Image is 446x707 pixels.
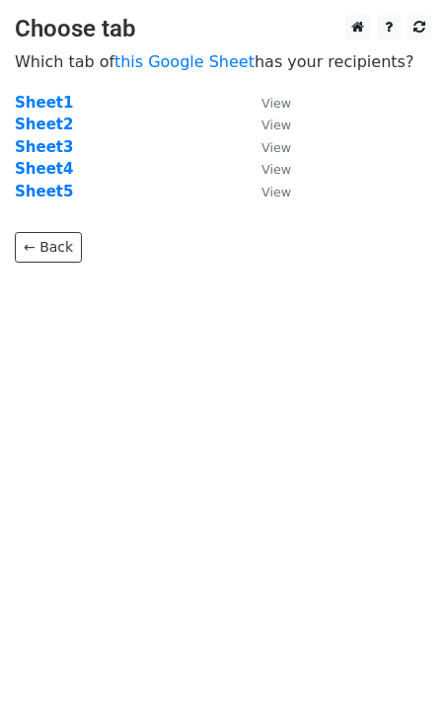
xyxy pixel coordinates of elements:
[261,162,291,177] small: View
[261,185,291,199] small: View
[114,52,255,71] a: this Google Sheet
[242,138,291,156] a: View
[242,116,291,133] a: View
[15,138,73,156] a: Sheet3
[15,160,73,178] a: Sheet4
[15,51,431,72] p: Which tab of has your recipients?
[15,94,73,112] a: Sheet1
[15,116,73,133] a: Sheet2
[242,160,291,178] a: View
[261,118,291,132] small: View
[261,140,291,155] small: View
[15,15,431,43] h3: Choose tab
[261,96,291,111] small: View
[15,232,82,263] a: ← Back
[242,183,291,200] a: View
[242,94,291,112] a: View
[15,183,73,200] a: Sheet5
